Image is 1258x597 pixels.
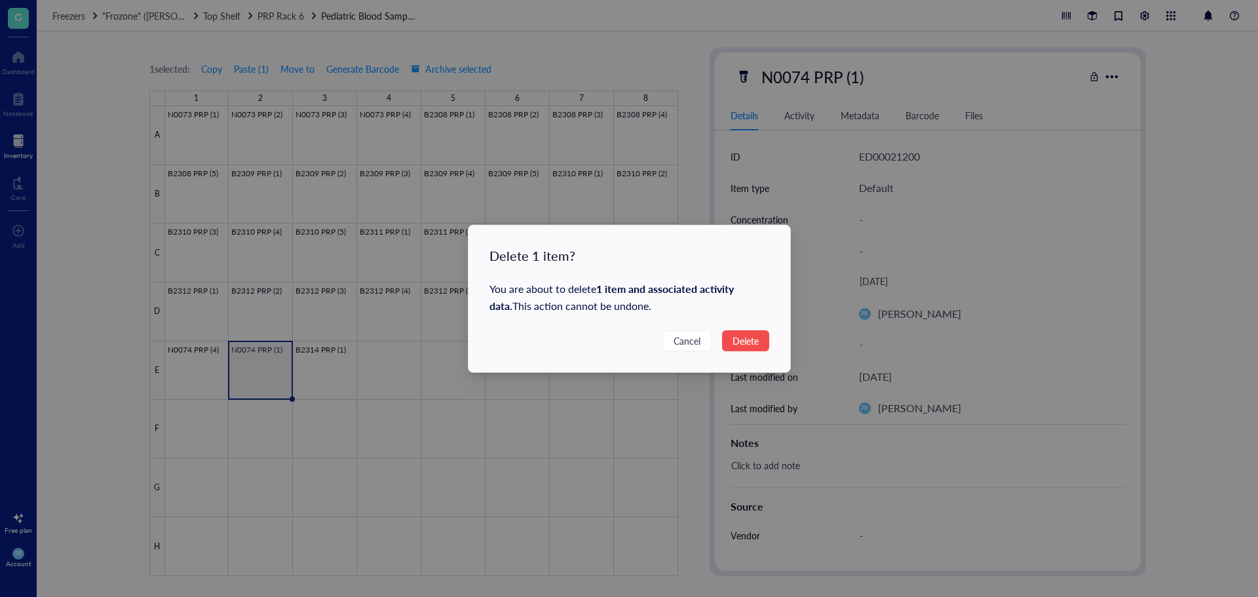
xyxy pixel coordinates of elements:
button: Delete [721,330,769,351]
span: Delete [732,334,758,348]
span: Cancel [673,334,700,348]
button: Cancel [662,330,711,351]
strong: 1 item and associated activity data . [489,281,734,313]
div: Delete 1 item? [489,246,769,265]
div: You are about to delete This action cannot be undone. [489,280,769,315]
